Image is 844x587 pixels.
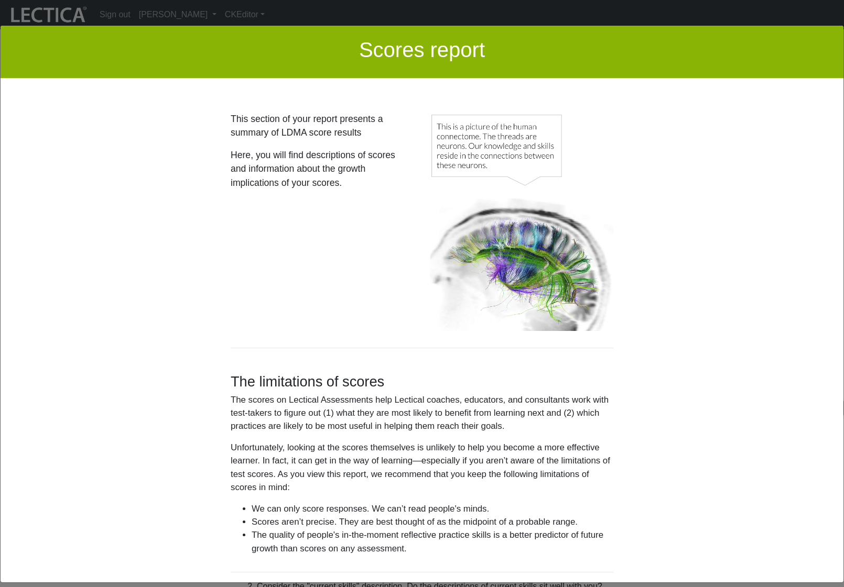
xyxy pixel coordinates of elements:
h1: Scores report [9,34,835,70]
li: We can only score responses. We can’t read people's minds. [252,502,613,515]
p: Here, you will find descriptions of scores and information about the growth implications of your ... [231,148,397,190]
h2: The limitations of scores [231,373,613,391]
img: Human connectome [430,112,613,331]
p: The scores on Lectical Assessments help Lectical coaches, educators, and consultants work with te... [231,393,613,433]
li: The quality of people's in-the-moment reflective practice skills is a better predictor of future ... [252,528,613,555]
p: Unfortunately, looking at the scores themselves is unlikely to help you become a more effective l... [231,441,613,494]
li: Scores aren’t precise. They are best thought of as the midpoint of a probable range. [252,515,613,528]
p: This section of your report presents a summary of LDMA score results [231,112,397,140]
